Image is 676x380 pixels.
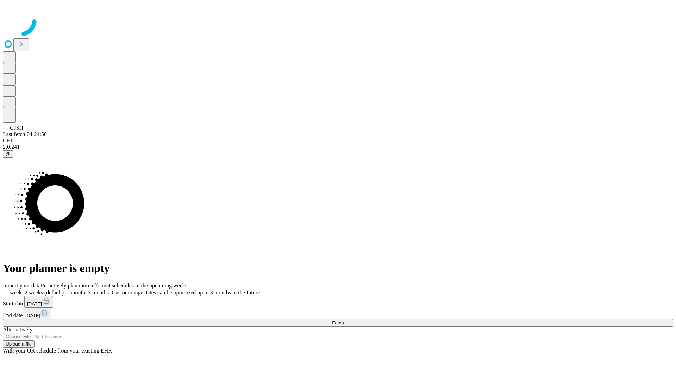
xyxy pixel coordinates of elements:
[10,125,23,131] span: GJSH
[6,151,11,157] span: @
[41,283,189,289] span: Proactively plan more efficient schedules in the upcoming weeks.
[3,283,41,289] span: Import your data
[67,290,85,296] span: 1 month
[3,327,32,332] span: Alternatively
[3,138,673,144] div: GEI
[112,290,143,296] span: Custom range
[25,290,64,296] span: 2 weeks (default)
[3,150,13,158] button: @
[3,144,673,150] div: 2.0.241
[143,290,261,296] span: Dates can be optimized up to 3 months in the future.
[25,313,40,318] span: [DATE]
[3,262,673,275] h1: Your planner is empty
[27,301,42,306] span: [DATE]
[3,319,673,327] button: Fetch
[23,308,51,319] button: [DATE]
[3,348,112,354] span: With your OR schedule from your existing EHR
[6,290,22,296] span: 1 week
[3,296,673,308] div: Start date
[3,340,35,348] button: Upload a file
[3,131,47,137] span: Last fetch: 04:24:56
[24,296,53,308] button: [DATE]
[332,320,344,325] span: Fetch
[88,290,109,296] span: 3 months
[3,308,673,319] div: End date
